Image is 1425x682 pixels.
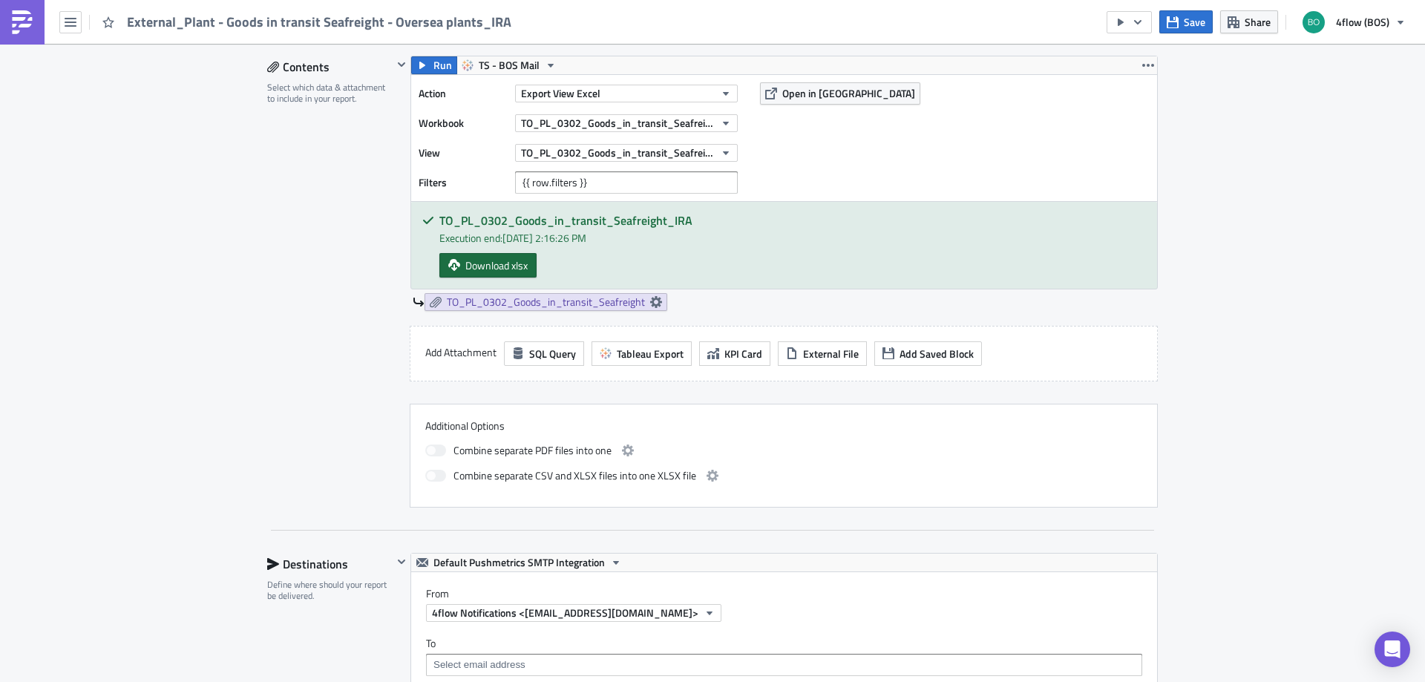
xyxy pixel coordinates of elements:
p: - ETA/ETD/ATA/ATD [6,104,709,116]
span: Tableau Export [617,346,684,361]
button: Run [411,56,457,74]
span: Default Pushmetrics SMTP Integration [433,554,605,571]
button: Default Pushmetrics SMTP Integration [411,554,627,571]
button: Add Saved Block [874,341,982,366]
label: Action [419,82,508,105]
span: Export View Excel [521,85,600,101]
span: TO_PL_0302_Goods_in_transit_Seafreight_IRA [521,145,715,160]
div: Open Intercom Messenger [1375,632,1410,667]
p: Dear all, [6,6,709,18]
span: Combine separate CSV and XLSX files into one XLSX file [453,467,696,485]
span: SQL Query [529,346,576,361]
img: Avatar [1301,10,1326,35]
label: Additional Options [425,419,1142,433]
div: Destinations [267,553,393,575]
label: Add Attachment [425,341,497,364]
body: Rich Text Area. Press ALT-0 for help. [6,6,709,352]
button: Export View Excel [515,85,738,102]
span: 4flow (BOS) [1336,14,1389,30]
button: TS - BOS Mail [456,56,562,74]
span: TS - BOS Mail [479,56,540,74]
p: - Container ID [6,88,709,99]
span: Download xlsx [465,258,528,273]
button: Open in [GEOGRAPHIC_DATA] [760,82,920,105]
span: Save [1184,14,1205,30]
a: TO_PL_0302_Goods_in_transit_Seafreight [425,293,667,311]
span: TO_PL_0302_Goods_in_transit_Seafreight [447,295,645,309]
div: Define where should your report be delivered. [267,579,393,602]
span: 4flow Notifications <[EMAIL_ADDRESS][DOMAIN_NAME]> [432,605,698,620]
input: Filter1=Value1&... [515,171,738,194]
p: This report shows all seafreight transport orders (TO), that are currently in transit and contain... [6,39,709,50]
label: To [426,637,1142,650]
span: TO_PL_0302_Goods_in_transit_Seafreight_IRA_Schedule [521,115,715,131]
button: TO_PL_0302_Goods_in_transit_Seafreight_IRA [515,144,738,162]
p: - Article information [6,55,709,67]
button: 4flow (BOS) [1294,6,1414,39]
span: Combine separate PDF files into one [453,442,612,459]
span: External File [803,346,859,361]
label: Workbook [419,112,508,134]
div: Execution end: [DATE] 2:16:26 PM [439,230,1146,246]
img: PushMetrics [10,10,34,34]
button: TO_PL_0302_Goods_in_transit_Seafreight_IRA_Schedule [515,114,738,132]
h5: TO_PL_0302_Goods_in_transit_Seafreight_IRA [439,214,1146,226]
span: Run [433,56,452,74]
button: KPI Card [699,341,770,366]
label: From [426,587,1157,600]
p: - Current carrier [6,71,709,83]
button: Share [1220,10,1278,33]
button: External File [778,341,867,366]
div: Select which data & attachment to include in your report. [267,82,393,105]
span: Share [1245,14,1271,30]
span: Add Saved Block [900,346,974,361]
button: Tableau Export [592,341,692,366]
button: Save [1159,10,1213,33]
span: External_Plant - Goods in transit Seafreight - Oversea plants_IRA [127,13,513,30]
div: Contents [267,56,393,78]
label: Filters [419,171,508,194]
p: attached you find the daily "Goods in transit Seafreight" report for BOS {{ row.first_name }} . [6,22,709,34]
input: Select em ail add ress [430,658,1137,672]
label: View [419,142,508,164]
p: - Name of the vessel [6,120,709,132]
button: SQL Query [504,341,584,366]
button: Hide content [393,553,410,571]
a: Download xlsx [439,253,537,278]
span: KPI Card [724,346,762,361]
button: Hide content [393,56,410,73]
span: Open in [GEOGRAPHIC_DATA] [782,85,915,101]
button: 4flow Notifications <[EMAIL_ADDRESS][DOMAIN_NAME]> [426,604,721,622]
